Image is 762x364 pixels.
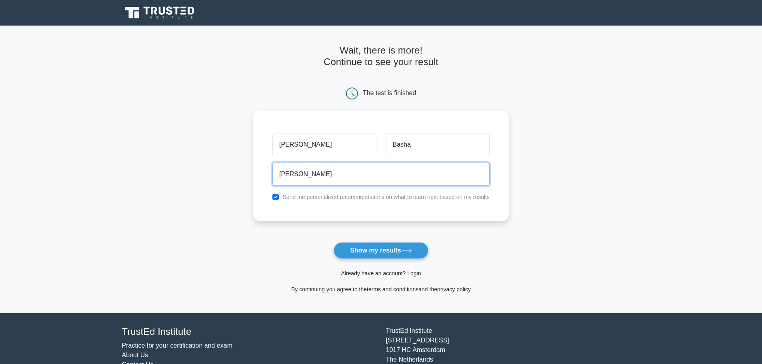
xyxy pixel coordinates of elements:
[341,270,421,276] a: Already have an account? Login
[282,194,490,200] label: Send me personalized recommendations on what to learn next based on my results
[386,133,490,156] input: Last name
[122,352,148,358] a: About Us
[122,326,376,338] h4: TrustEd Institute
[253,45,509,68] h4: Wait, there is more! Continue to see your result
[122,342,233,349] a: Practice for your certification and exam
[334,242,428,259] button: Show my results
[367,286,418,292] a: terms and conditions
[272,163,490,186] input: Email
[437,286,471,292] a: privacy policy
[363,90,416,96] div: The test is finished
[272,133,376,156] input: First name
[248,284,514,294] div: By continuing you agree to the and the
